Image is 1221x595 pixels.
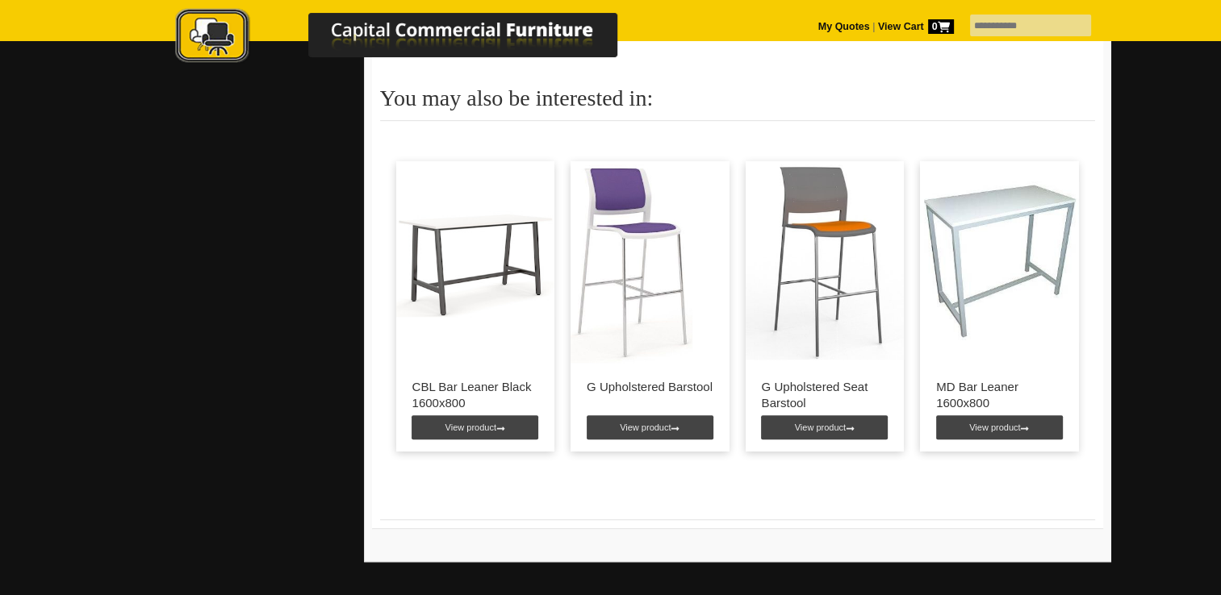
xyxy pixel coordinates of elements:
[878,21,954,32] strong: View Cart
[396,161,555,363] img: CBL Bar Leaner Black 1600x800
[875,21,953,32] a: View Cart0
[762,379,889,411] p: G Upholstered Seat Barstool
[936,379,1063,411] p: MD Bar Leaner 1600x800
[761,415,888,439] a: View product
[131,8,696,72] a: Capital Commercial Furniture Logo
[587,379,713,395] p: G Upholstered Barstool
[412,379,539,411] p: CBL Bar Leaner Black 1600x800
[936,415,1063,439] a: View product
[571,161,692,363] img: G Upholstered Barstool
[587,415,713,439] a: View product
[131,8,696,67] img: Capital Commercial Furniture Logo
[928,19,954,34] span: 0
[412,415,538,439] a: View product
[746,161,905,363] img: G Upholstered Seat Barstool
[380,86,1095,121] h2: You may also be interested in:
[818,21,870,32] a: My Quotes
[920,161,1079,363] img: MD Bar Leaner 1600x800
